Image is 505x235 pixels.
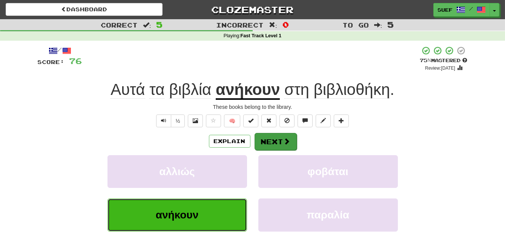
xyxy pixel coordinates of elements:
button: Play sentence audio (ctl+space) [156,114,171,127]
button: Reset to 0% Mastered (alt+r) [261,114,276,127]
span: 76 [69,56,82,66]
span: . [280,81,394,99]
small: Review: [DATE] [425,66,455,71]
span: 5 [156,20,163,29]
span: 75 % [420,57,431,63]
div: These books belong to the library. [38,103,468,111]
span: : [374,22,382,28]
a: Dashboard [6,3,163,16]
span: : [143,22,151,28]
button: φοβάται [258,155,398,188]
span: τα [149,81,164,99]
span: / [469,6,473,11]
button: Next [255,133,297,150]
button: Edit sentence (alt+d) [316,114,331,127]
button: Add to collection (alt+a) [334,114,349,127]
button: παραλία [258,198,398,231]
span: παραλία [307,209,349,221]
div: / [38,46,82,55]
strong: Fast Track Level 1 [241,33,282,38]
button: Favorite sentence (alt+f) [206,114,221,127]
span: 0 [282,20,289,29]
button: ανήκουν [107,198,247,231]
span: To go [342,21,369,29]
span: Incorrect [216,21,264,29]
span: : [269,22,277,28]
button: Ignore sentence (alt+i) [279,114,295,127]
span: ανήκουν [156,209,199,221]
span: φοβάται [307,166,348,177]
span: Score: [38,59,65,65]
div: Mastered [420,57,468,64]
span: Correct [101,21,138,29]
u: ανήκουν [216,81,280,100]
button: αλλιώς [107,155,247,188]
button: 🧠 [224,114,240,127]
span: βιβλία [169,81,211,99]
button: Show image (alt+x) [188,114,203,127]
button: Discuss sentence (alt+u) [298,114,313,127]
span: 5 [387,20,394,29]
a: Clozemaster [174,3,331,16]
div: Text-to-speech controls [155,114,185,127]
span: SueF [437,6,453,13]
span: αλλιώς [159,166,195,177]
button: Set this sentence to 100% Mastered (alt+m) [243,114,258,127]
span: βιβλιοθήκη [314,81,390,99]
span: Αυτά [111,81,145,99]
a: SueF / [433,3,490,17]
button: ½ [171,114,185,127]
button: Explain [209,135,250,148]
span: στη [284,81,309,99]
